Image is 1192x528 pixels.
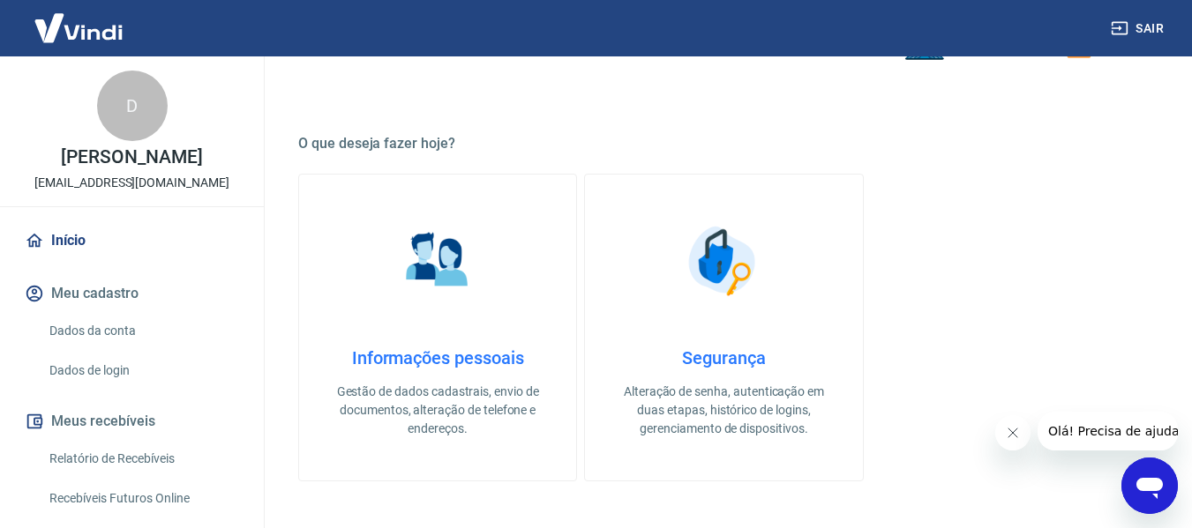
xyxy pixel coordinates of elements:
img: Informações pessoais [394,217,482,305]
a: Relatório de Recebíveis [42,441,243,477]
a: SegurançaSegurançaAlteração de senha, autenticação em duas etapas, histórico de logins, gerenciam... [584,174,863,481]
img: Vindi [21,1,136,55]
p: Alteração de senha, autenticação em duas etapas, histórico de logins, gerenciamento de dispositivos. [613,383,834,438]
h4: Informações pessoais [327,347,548,368]
a: Dados da conta [42,313,243,349]
p: [EMAIL_ADDRESS][DOMAIN_NAME] [34,174,229,192]
img: Segurança [679,217,768,305]
span: Olá! Precisa de ajuda? [11,12,148,26]
button: Meu cadastro [21,274,243,313]
iframe: Fechar mensagem [995,415,1031,450]
a: Recebíveis Futuros Online [42,480,243,517]
a: Dados de login [42,353,243,389]
h5: O que deseja fazer hoje? [298,135,1150,152]
a: Início [21,221,243,260]
p: [PERSON_NAME] [61,148,202,167]
h4: Segurança [613,347,834,368]
button: Meus recebíveis [21,402,243,441]
button: Sair [1107,12,1171,45]
p: Gestão de dados cadastrais, envio de documentos, alteração de telefone e endereços. [327,383,548,438]
div: D [97,71,168,141]
iframe: Botão para abrir a janela de mensagens [1121,457,1178,514]
a: Informações pessoaisInformações pessoaisGestão de dados cadastrais, envio de documentos, alteraçã... [298,174,577,481]
iframe: Mensagem da empresa [1038,412,1178,450]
